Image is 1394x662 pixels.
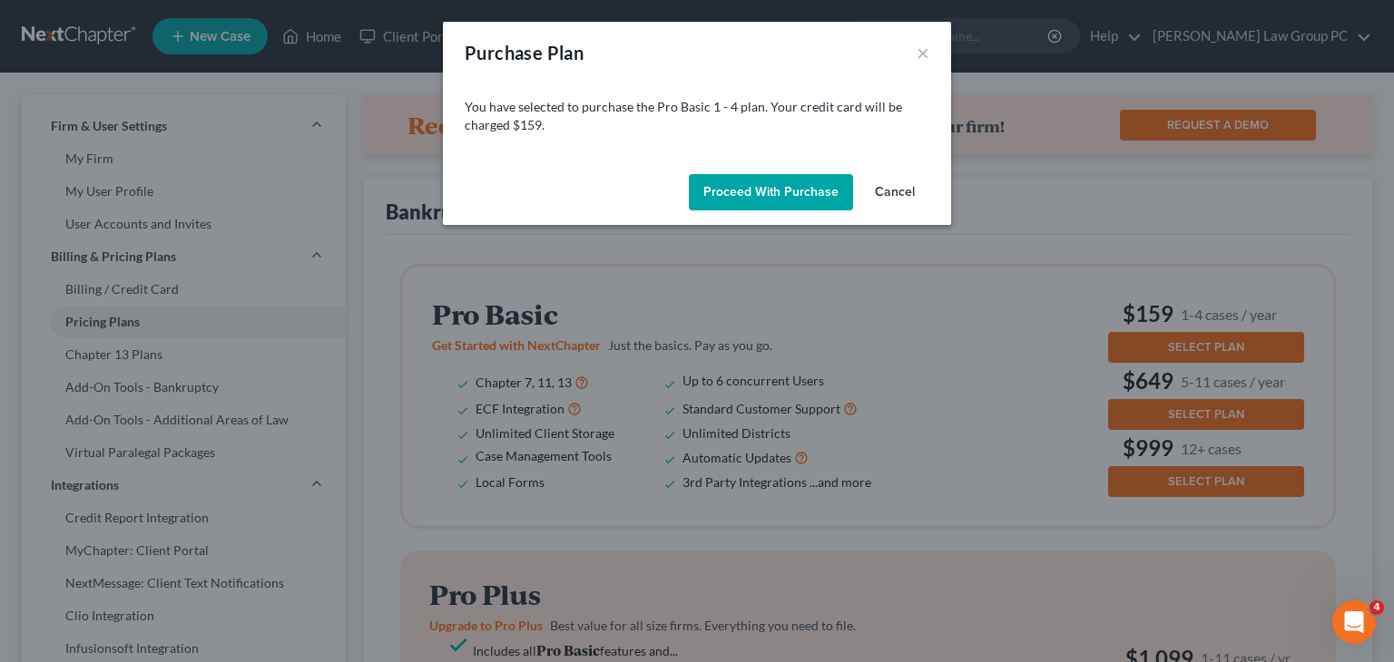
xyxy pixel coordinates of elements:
[917,42,929,63] button: ×
[465,98,929,134] p: You have selected to purchase the Pro Basic 1 - 4 plan. Your credit card will be charged $159.
[465,40,584,65] div: Purchase Plan
[860,174,929,210] button: Cancel
[689,174,853,210] button: Proceed with Purchase
[1369,600,1384,615] span: 4
[1332,600,1376,644] iframe: Intercom live chat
